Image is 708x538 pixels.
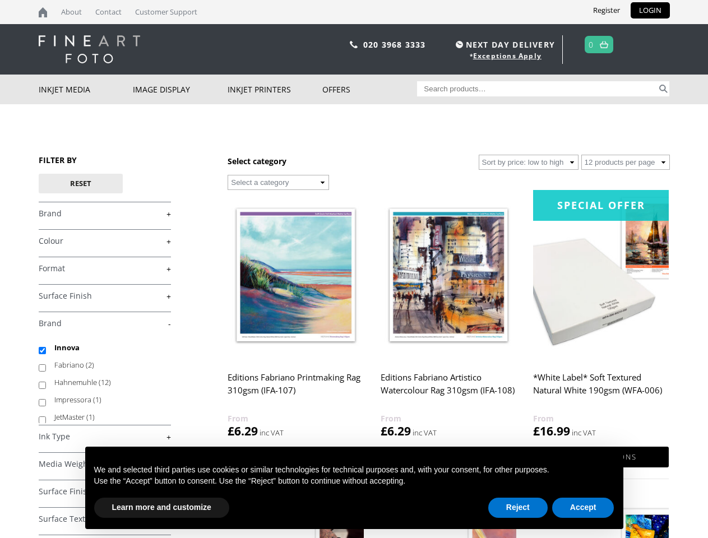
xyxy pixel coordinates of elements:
a: Editions Fabriano Printmaking Rag 310gsm (IFA-107) £6.29 [228,190,363,439]
button: Accept [552,498,614,518]
a: Inkjet Printers [228,75,322,104]
a: Inkjet Media [39,75,133,104]
a: Register [585,2,628,18]
button: Reject [488,498,548,518]
p: We and selected third parties use cookies or similar technologies for technical purposes and, wit... [94,465,614,476]
h2: *White Label* Soft Textured Natural White 190gsm (WFA-006) [533,367,669,412]
select: Shop order [479,155,579,170]
h4: Brand [39,202,171,224]
span: £ [533,423,540,439]
p: Use the “Accept” button to consent. Use the “Reject” button to continue without accepting. [94,476,614,487]
a: Exceptions Apply [473,51,542,61]
img: phone.svg [350,41,358,48]
label: Innova [54,339,160,356]
a: - [39,318,171,329]
bdi: 6.29 [228,423,258,439]
button: Reset [39,174,123,193]
h4: Ink Type [39,425,171,447]
button: Learn more and customize [94,498,229,518]
a: LOGIN [631,2,670,18]
a: + [39,432,171,442]
h4: Surface Finish [39,284,171,307]
h4: Brand [39,312,171,334]
label: Hahnemuhle [54,374,160,391]
h2: Editions Fabriano Artistico Watercolour Rag 310gsm (IFA-108) [381,367,516,412]
a: + [39,263,171,274]
a: + [39,486,171,497]
h3: FILTER BY [39,155,171,165]
img: *White Label* Soft Textured Natural White 190gsm (WFA-006) [533,190,669,360]
a: + [39,208,171,219]
a: 020 3968 3333 [363,39,426,50]
img: logo-white.svg [39,35,140,63]
a: Special Offer*White Label* Soft Textured Natural White 190gsm (WFA-006) £16.99 [533,190,669,439]
img: Editions Fabriano Artistico Watercolour Rag 310gsm (IFA-108) [381,190,516,360]
a: 0 [589,36,594,53]
img: time.svg [456,41,463,48]
span: (12) [99,377,111,387]
a: + [39,514,171,525]
button: Search [657,81,670,96]
input: Search products… [417,81,657,96]
div: Special Offer [533,190,669,221]
span: (1) [86,412,95,422]
h4: Surface Texture [39,507,171,530]
a: + [39,459,171,470]
img: Editions Fabriano Printmaking Rag 310gsm (IFA-107) [228,190,363,360]
a: + [39,291,171,302]
a: Editions Fabriano Artistico Watercolour Rag 310gsm (IFA-108) £6.29 [381,190,516,439]
span: £ [381,423,387,439]
img: basket.svg [600,41,608,48]
span: £ [228,423,234,439]
h4: Format [39,257,171,279]
bdi: 16.99 [533,423,570,439]
label: Impressora [54,391,160,409]
label: JetMaster [54,409,160,426]
span: (2) [86,360,94,370]
h4: Colour [39,229,171,252]
h4: Media Weight [39,452,171,475]
bdi: 6.29 [381,423,411,439]
h2: Editions Fabriano Printmaking Rag 310gsm (IFA-107) [228,367,363,412]
a: + [39,236,171,247]
a: Image Display [133,75,228,104]
span: NEXT DAY DELIVERY [453,38,555,51]
h4: Surface Finish [39,480,171,502]
span: (1) [93,395,101,405]
label: Fabriano [54,356,160,374]
a: Offers [322,75,417,104]
h3: Select category [228,156,286,166]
